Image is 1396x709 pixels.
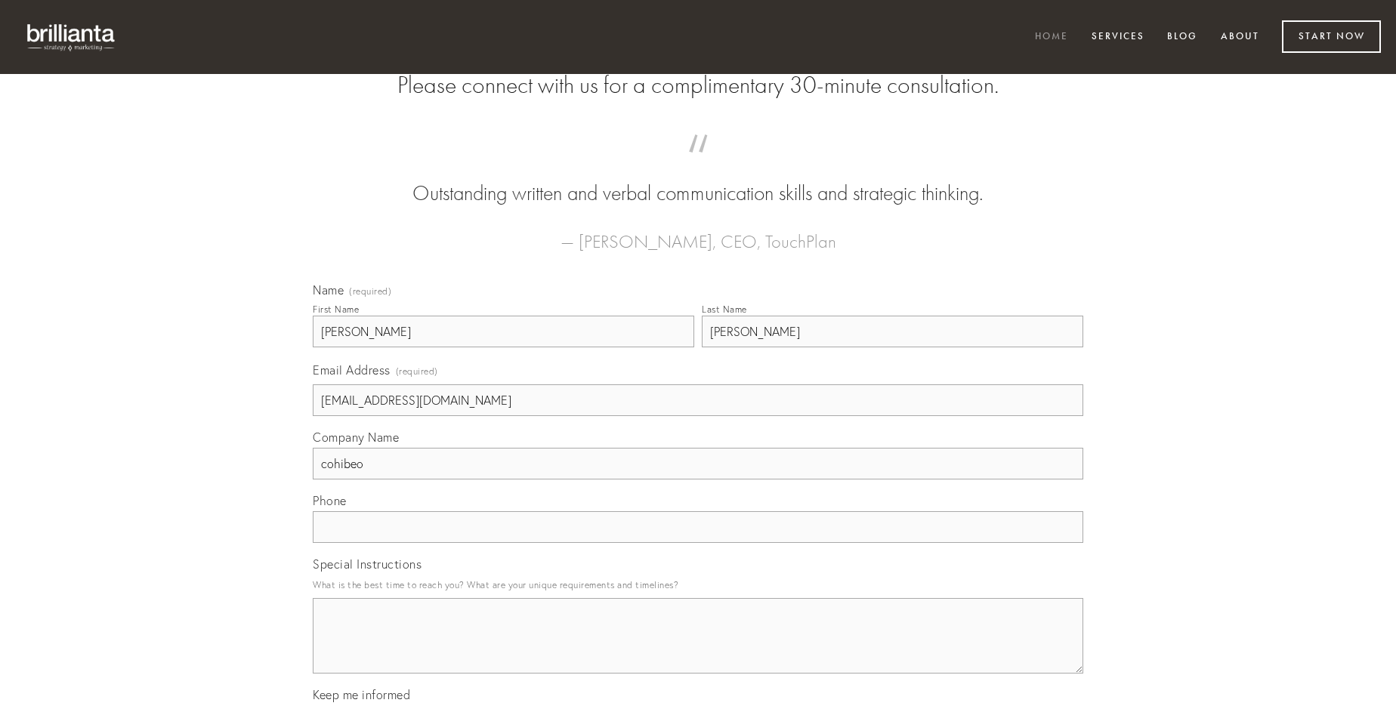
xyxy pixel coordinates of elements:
[313,687,410,702] span: Keep me informed
[313,282,344,297] span: Name
[313,556,422,572] span: Special Instructions
[1282,20,1381,53] a: Start Now
[313,304,359,315] div: First Name
[1025,25,1078,50] a: Home
[313,493,347,508] span: Phone
[15,15,128,59] img: brillianta - research, strategy, marketing
[396,361,438,381] span: (required)
[1157,25,1207,50] a: Blog
[313,575,1083,595] p: What is the best time to reach you? What are your unique requirements and timelines?
[349,287,391,296] span: (required)
[1211,25,1269,50] a: About
[313,430,399,445] span: Company Name
[337,150,1059,208] blockquote: Outstanding written and verbal communication skills and strategic thinking.
[1082,25,1154,50] a: Services
[313,362,391,378] span: Email Address
[313,71,1083,100] h2: Please connect with us for a complimentary 30-minute consultation.
[337,150,1059,179] span: “
[702,304,747,315] div: Last Name
[337,208,1059,257] figcaption: — [PERSON_NAME], CEO, TouchPlan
